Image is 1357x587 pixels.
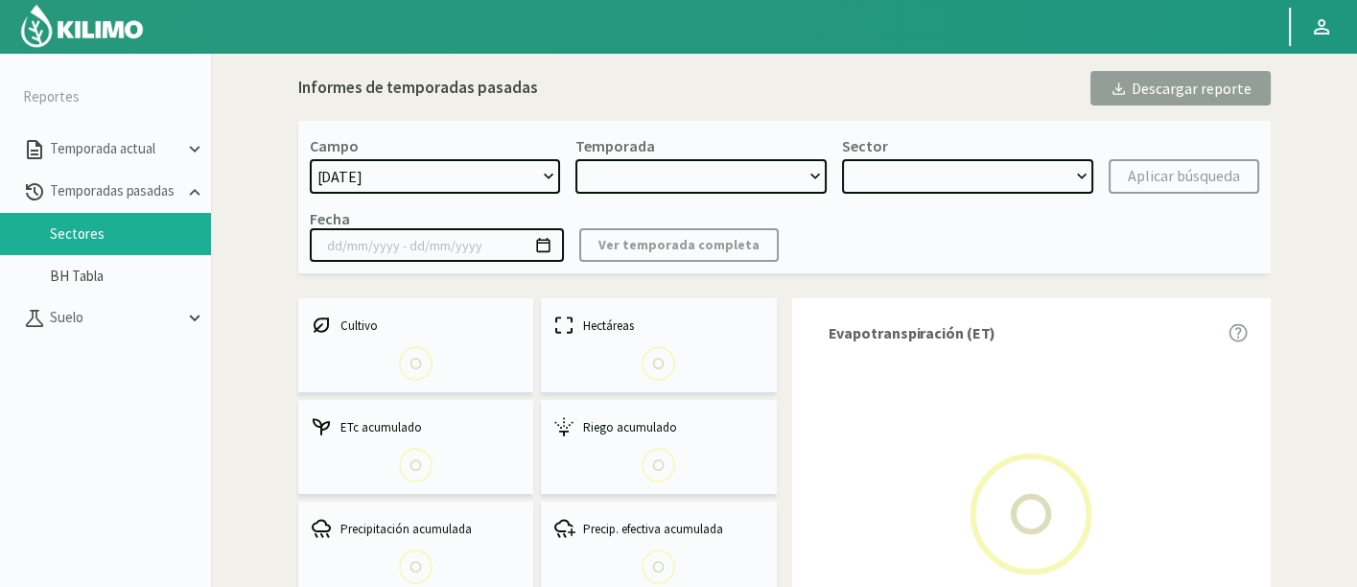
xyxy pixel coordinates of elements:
[19,3,145,49] img: Kilimo
[552,314,765,337] div: Hectáreas
[575,136,655,155] div: Temporada
[829,321,996,344] span: Evapotranspiración (ET)
[310,415,523,438] div: ETc acumulado
[310,228,564,262] input: dd/mm/yyyy - dd/mm/yyyy
[298,76,538,101] div: Informes de temporadas pasadas
[389,438,442,491] img: Loading...
[310,136,359,155] div: Campo
[632,438,685,491] img: Loading...
[842,136,888,155] div: Sector
[46,307,184,329] p: Suelo
[310,209,350,228] div: Fecha
[389,337,442,389] img: Loading...
[310,314,523,337] div: Cultivo
[298,298,534,392] kil-mini-card: report-summary-cards.CROP
[50,225,211,243] a: Sectores
[541,400,777,494] kil-mini-card: report-summary-cards.ACCUMULATED_IRRIGATION
[50,268,211,285] a: BH Tabla
[552,415,765,438] div: Riego acumulado
[310,517,523,540] div: Precipitación acumulada
[552,517,765,540] div: Precip. efectiva acumulada
[632,337,685,389] img: Loading...
[46,180,184,202] p: Temporadas pasadas
[541,298,777,392] kil-mini-card: report-summary-cards.HECTARES
[298,400,534,494] kil-mini-card: report-summary-cards.ACCUMULATED_ETC
[46,138,184,160] p: Temporada actual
